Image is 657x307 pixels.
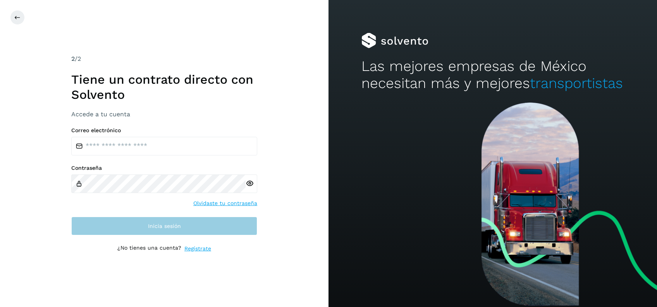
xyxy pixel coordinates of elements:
p: ¿No tienes una cuenta? [117,245,181,253]
h1: Tiene un contrato directo con Solvento [71,72,257,102]
div: /2 [71,54,257,64]
a: Olvidaste tu contraseña [193,199,257,207]
label: Correo electrónico [71,127,257,134]
span: transportistas [530,75,623,91]
h2: Las mejores empresas de México necesitan más y mejores [361,58,624,92]
button: Inicia sesión [71,217,257,235]
span: Inicia sesión [148,223,181,229]
label: Contraseña [71,165,257,171]
a: Regístrate [184,245,211,253]
span: 2 [71,55,75,62]
h3: Accede a tu cuenta [71,110,257,118]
